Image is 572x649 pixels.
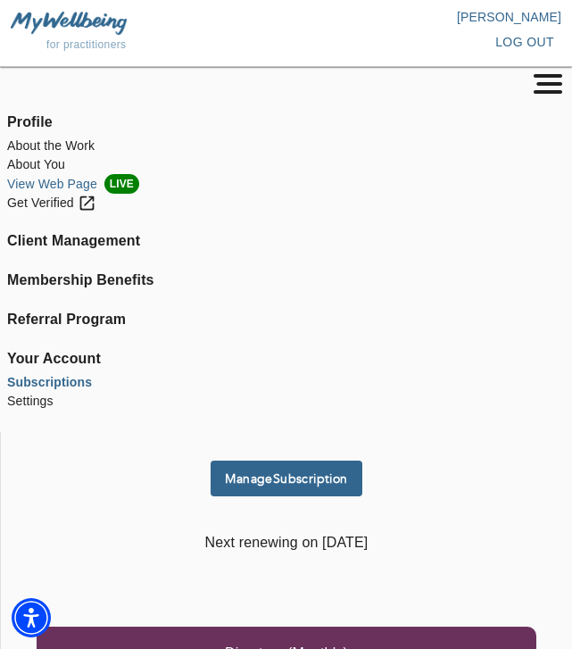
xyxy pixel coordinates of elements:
span: Profile [7,112,565,133]
a: Get Verified [7,194,565,212]
span: Your Account [7,348,565,370]
p: [PERSON_NAME] [286,8,562,26]
p: Next renewing on [DATE] [37,532,536,553]
a: About You [7,155,565,174]
div: Accessibility Menu [12,598,51,637]
a: Subscriptions [7,373,565,392]
button: log out [488,26,561,59]
span: Manage Subscription [218,470,355,487]
img: MyWellbeing [11,12,127,34]
a: Client Management [7,230,565,252]
a: Referral Program [7,309,565,330]
span: LIVE [104,174,139,194]
span: log out [495,31,554,54]
a: About the Work [7,137,565,155]
span: for practitioners [46,38,127,51]
a: View Web PageLIVE [7,174,565,194]
li: View Web Page [7,174,565,194]
a: Settings [7,392,565,411]
a: Membership Benefits [7,270,565,291]
button: ManageSubscription [211,461,362,496]
div: Get Verified [7,194,96,212]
